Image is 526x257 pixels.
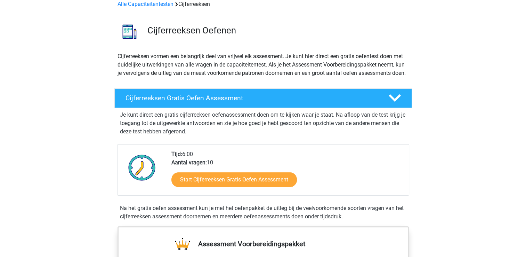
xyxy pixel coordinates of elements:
b: Tijd: [171,151,182,157]
img: cijferreeksen [115,17,144,46]
b: Aantal vragen: [171,159,207,166]
p: Cijferreeksen vormen een belangrijk deel van vrijwel elk assessment. Je kunt hier direct een grat... [118,52,409,77]
img: Klok [124,150,160,185]
a: Alle Capaciteitentesten [118,1,173,7]
div: 6:00 10 [166,150,408,195]
h4: Cijferreeksen Gratis Oefen Assessment [126,94,377,102]
h3: Cijferreeksen Oefenen [147,25,406,36]
a: Start Cijferreeksen Gratis Oefen Assessment [171,172,297,187]
p: Je kunt direct een gratis cijferreeksen oefenassessment doen om te kijken waar je staat. Na afloo... [120,111,406,136]
div: Na het gratis oefen assessment kun je met het oefenpakket de uitleg bij de veelvoorkomende soorte... [117,204,409,221]
a: Cijferreeksen Gratis Oefen Assessment [112,88,415,108]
